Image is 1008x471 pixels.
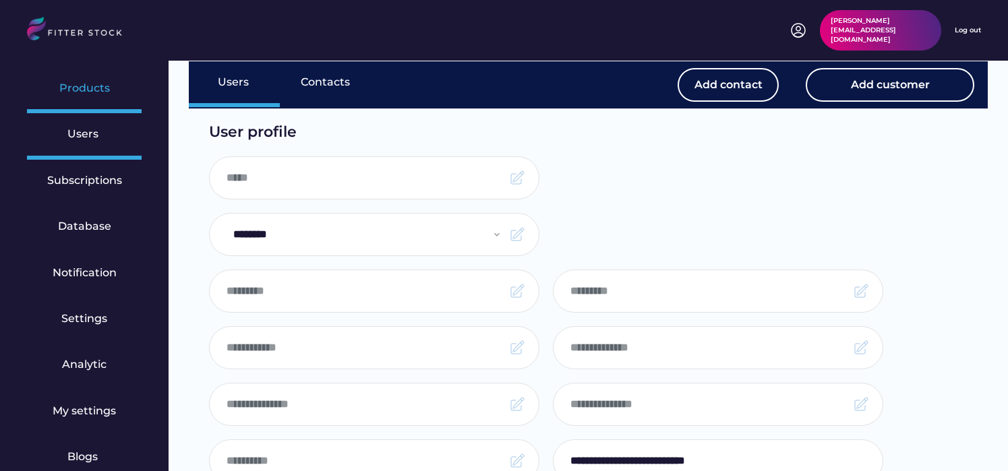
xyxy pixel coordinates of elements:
[62,357,107,372] div: Analytic
[59,81,110,96] div: Products
[806,68,974,102] button: Add customer
[509,453,525,469] img: Frame.svg
[301,75,350,90] div: Contacts
[790,22,806,38] img: profile-circle.svg
[930,356,998,418] iframe: chat widget
[53,404,116,418] div: My settings
[853,283,869,299] img: Frame.svg
[951,417,995,458] iframe: chat widget
[27,17,134,44] img: LOGO.svg
[218,75,251,90] div: Users
[67,449,101,464] div: Blogs
[509,170,525,186] img: Frame.svg
[678,68,779,102] button: Add contact
[209,122,853,143] div: User profile
[509,340,525,356] img: Frame.svg
[831,16,930,44] div: [PERSON_NAME][EMAIL_ADDRESS][DOMAIN_NAME]
[47,173,122,188] div: Subscriptions
[58,219,111,234] div: Database
[509,396,525,412] img: Frame.svg
[509,283,525,299] img: Frame.svg
[53,265,117,280] div: Notification
[853,340,869,356] img: Frame.svg
[509,226,525,243] img: Frame.svg
[955,26,981,35] div: Log out
[853,396,869,412] img: Frame.svg
[61,311,107,326] div: Settings
[67,127,101,142] div: Users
